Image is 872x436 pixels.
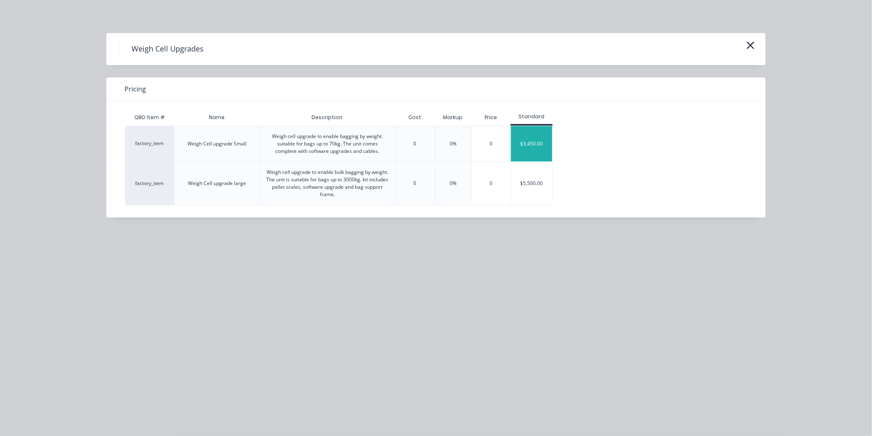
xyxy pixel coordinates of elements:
[511,162,552,205] div: $5,500.00
[395,109,435,126] div: Cost
[266,169,389,198] div: Weigh cell upgrade to enable bulk bagging by weight. The unit is suitable for bags up to 3000kg. ...
[414,140,417,148] div: 0
[472,162,511,205] div: 0
[471,109,511,126] div: Price
[119,41,216,57] h4: Weigh Cell Upgrades
[511,113,553,120] div: Standard
[125,126,174,162] div: factory_item
[511,126,552,162] div: $3,450.00
[450,180,457,187] div: 0%
[305,107,349,128] div: Description
[450,140,457,148] div: 0%
[266,133,389,155] div: Weigh cell upgrade to enable bagging by weight. suitable for bags up to 70kg. The unit comes comp...
[188,140,246,148] div: Weigh Cell upgrade Small
[435,109,471,126] div: Markup
[124,84,146,94] span: Pricing
[125,109,174,126] div: QBO Item #
[125,162,174,205] div: factory_item
[202,107,231,128] div: Name
[414,180,417,187] div: 0
[472,126,511,162] div: 0
[188,180,246,187] div: Weigh Cell upgrade large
